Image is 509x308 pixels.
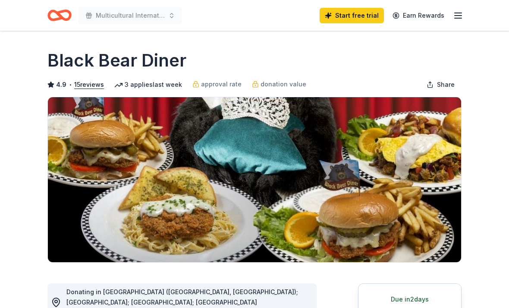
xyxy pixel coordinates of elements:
[69,81,72,88] span: •
[96,10,165,21] span: Multicultural International Fiesta
[192,79,242,89] a: approval rate
[114,79,182,90] div: 3 applies last week
[47,5,72,25] a: Home
[320,8,384,23] a: Start free trial
[369,294,451,305] div: Due in 2 days
[56,79,66,90] span: 4.9
[437,79,455,90] span: Share
[74,79,104,90] button: 15reviews
[261,79,306,89] span: donation value
[47,48,186,73] h1: Black Bear Diner
[387,8,449,23] a: Earn Rewards
[252,79,306,89] a: donation value
[201,79,242,89] span: approval rate
[48,97,461,262] img: Image for Black Bear Diner
[79,7,182,24] button: Multicultural International Fiesta
[420,76,462,93] button: Share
